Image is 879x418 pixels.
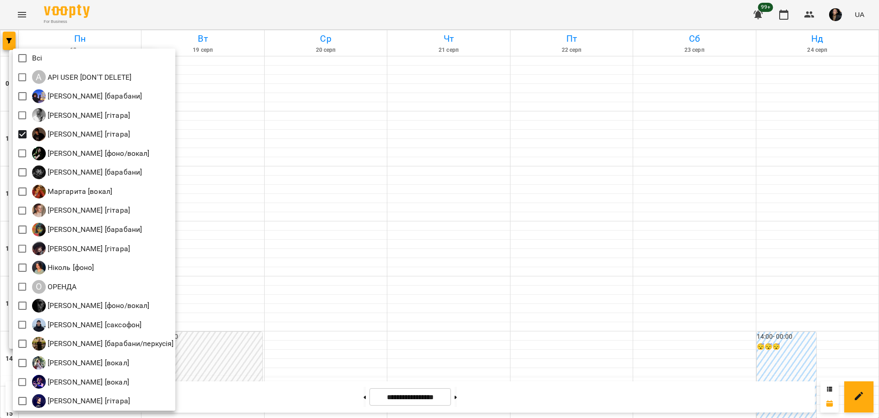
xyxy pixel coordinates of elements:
[32,261,94,275] a: Н Ніколь [фоно]
[46,319,142,330] p: [PERSON_NAME] [саксофон]
[32,394,130,408] div: Ярослав [гітара]
[46,338,174,349] p: [PERSON_NAME] [барабани/перкусія]
[32,223,46,236] img: Н
[32,394,130,408] a: Я [PERSON_NAME] [гітара]
[32,89,142,103] a: Є [PERSON_NAME] [барабани]
[32,356,129,370] a: Т [PERSON_NAME] [вокал]
[32,337,174,351] div: Слава Болбі [барабани/перкусія]
[32,185,46,198] img: М
[32,147,46,160] img: Д
[32,127,130,141] a: А [PERSON_NAME] [гітара]
[32,337,174,351] a: С [PERSON_NAME] [барабани/перкусія]
[46,262,94,273] p: Ніколь [фоно]
[32,242,130,255] div: Непомняща Марія [гітара]
[32,261,46,275] img: Н
[32,53,42,64] p: Всі
[32,147,150,160] a: Д [PERSON_NAME] [фоно/вокал]
[32,185,113,198] div: Маргарита [вокал]
[32,318,142,332] a: П [PERSON_NAME] [саксофон]
[46,396,130,407] p: [PERSON_NAME] [гітара]
[32,299,150,313] a: О [PERSON_NAME] [фоно/вокал]
[32,127,130,141] div: Антон [гітара]
[32,127,46,141] img: А
[32,375,129,389] a: Х [PERSON_NAME] [вокал]
[46,186,113,197] p: Маргарита [вокал]
[32,203,130,217] a: М [PERSON_NAME] [гітара]
[32,394,46,408] img: Я
[32,261,94,275] div: Ніколь [фоно]
[32,299,150,313] div: Олег [фоно/вокал]
[32,203,130,217] div: Михайло [гітара]
[46,72,132,83] p: API USER [DON'T DELETE]
[46,129,130,140] p: [PERSON_NAME] [гітара]
[32,147,150,160] div: Дарія [фоно/вокал]
[32,356,129,370] div: Ткач Христя [вокал]
[32,108,130,122] a: А [PERSON_NAME] [гітара]
[46,357,129,368] p: [PERSON_NAME] [вокал]
[32,242,46,255] img: Н
[32,356,46,370] img: Т
[46,148,150,159] p: [PERSON_NAME] [фоно/вокал]
[32,223,142,236] div: Настя Поганка [барабани]
[32,375,129,389] div: Христина Андреєва [вокал]
[32,280,77,294] div: ОРЕНДА
[32,375,46,389] img: Х
[32,89,46,103] img: Є
[46,110,130,121] p: [PERSON_NAME] [гітара]
[32,165,142,179] div: Козаченко Євгеній [барабани]
[32,70,132,84] a: A API USER [DON'T DELETE]
[46,224,142,235] p: [PERSON_NAME] [барабани]
[32,70,132,84] div: API USER [DON'T DELETE]
[32,165,46,179] img: К
[32,70,46,84] div: A
[32,203,46,217] img: М
[32,318,46,332] img: П
[46,91,142,102] p: [PERSON_NAME] [барабани]
[32,242,130,255] a: Н [PERSON_NAME] [гітара]
[32,165,142,179] a: К [PERSON_NAME] [барабани]
[32,337,46,351] img: С
[32,108,130,122] div: Андрей Головерда [гітара]
[46,167,142,178] p: [PERSON_NAME] [барабани]
[32,89,142,103] div: Єгор [барабани]
[32,299,46,313] img: О
[32,185,113,198] a: М Маргарита [вокал]
[46,300,150,311] p: [PERSON_NAME] [фоно/вокал]
[32,108,46,122] img: А
[32,280,46,294] div: О
[46,377,129,388] p: [PERSON_NAME] [вокал]
[46,205,130,216] p: [PERSON_NAME] [гітара]
[32,318,142,332] div: Павло [саксофон]
[46,281,77,292] p: ОРЕНДА
[32,280,77,294] a: О ОРЕНДА
[46,243,130,254] p: [PERSON_NAME] [гітара]
[32,223,142,236] a: Н [PERSON_NAME] [барабани]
